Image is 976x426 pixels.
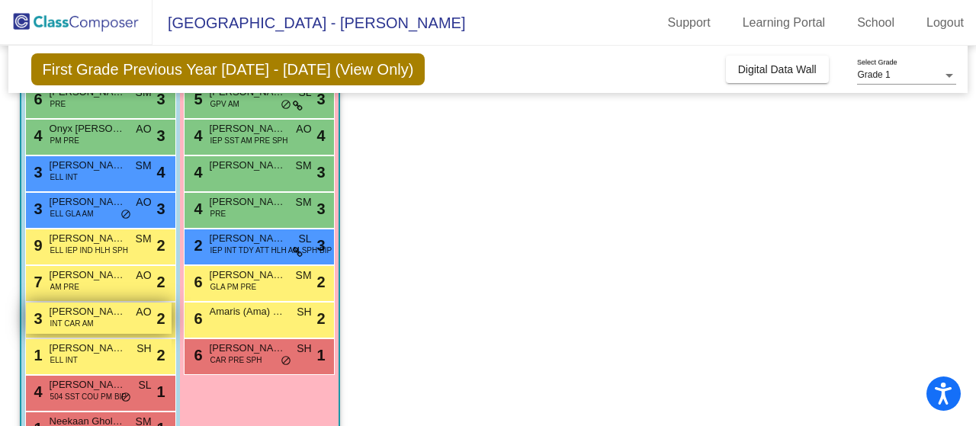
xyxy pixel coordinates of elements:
[120,392,131,404] span: do_not_disturb_alt
[50,208,94,219] span: ELL GLA AM
[210,354,262,366] span: CAR PRE SPH
[50,245,128,256] span: ELL IEP IND HLH SPH
[138,377,151,393] span: SL
[136,231,152,247] span: SM
[298,231,311,247] span: SL
[50,135,79,146] span: PM PRE
[50,194,126,210] span: [PERSON_NAME][GEOGRAPHIC_DATA]
[50,318,94,329] span: INT CAR AM
[30,274,43,290] span: 7
[156,197,165,220] span: 3
[50,341,126,356] span: [PERSON_NAME]
[156,88,165,111] span: 3
[50,98,66,110] span: PRE
[738,63,817,75] span: Digital Data Wall
[296,158,312,174] span: SM
[156,161,165,184] span: 4
[281,355,291,367] span: do_not_disturb_alt
[296,267,312,283] span: SM
[210,267,286,283] span: [PERSON_NAME]
[31,53,425,85] span: First Grade Previous Year [DATE] - [DATE] (View Only)
[156,271,165,293] span: 2
[210,98,239,110] span: GPV AM
[120,209,131,221] span: do_not_disturb_alt
[50,231,126,246] span: [PERSON_NAME]
[210,158,286,173] span: [PERSON_NAME]
[136,158,152,174] span: SM
[316,197,325,220] span: 3
[191,127,203,144] span: 4
[656,11,723,35] a: Support
[30,127,43,144] span: 4
[136,267,151,283] span: AO
[136,121,151,137] span: AO
[191,310,203,327] span: 6
[50,281,79,293] span: AM PRE
[50,121,126,136] span: Onyx [PERSON_NAME]
[857,69,890,80] span: Grade 1
[136,194,151,210] span: AO
[191,237,203,254] span: 2
[50,171,78,183] span: ELL INT
[30,383,43,400] span: 4
[297,341,311,357] span: SH
[210,208,226,219] span: PRE
[191,274,203,290] span: 6
[136,341,151,357] span: SH
[210,281,257,293] span: GLA PM PRE
[297,304,311,320] span: SH
[316,344,325,367] span: 1
[210,245,332,256] span: IEP INT TDY ATT HLH AM SPH BIP
[210,135,288,146] span: IEP SST AM PRE SPH
[152,11,465,35] span: [GEOGRAPHIC_DATA] - [PERSON_NAME]
[316,271,325,293] span: 2
[156,380,165,403] span: 1
[30,347,43,364] span: 1
[210,341,286,356] span: [PERSON_NAME]
[316,234,325,257] span: 3
[30,310,43,327] span: 3
[30,200,43,217] span: 3
[191,347,203,364] span: 6
[210,121,286,136] span: [PERSON_NAME]
[210,304,286,319] span: Amaris (Ama) Lira
[845,11,907,35] a: School
[210,231,286,246] span: [PERSON_NAME]
[316,124,325,147] span: 4
[30,91,43,107] span: 6
[296,194,312,210] span: SM
[191,91,203,107] span: 5
[50,304,126,319] span: [PERSON_NAME]
[316,88,325,111] span: 3
[156,124,165,147] span: 3
[156,307,165,330] span: 2
[50,158,126,173] span: [PERSON_NAME]
[316,161,325,184] span: 3
[296,121,311,137] span: AO
[50,391,127,402] span: 504 SST COU PM BIP
[316,307,325,330] span: 2
[191,164,203,181] span: 4
[726,56,829,83] button: Digital Data Wall
[191,200,203,217] span: 4
[156,234,165,257] span: 2
[50,267,126,283] span: [PERSON_NAME]
[136,304,151,320] span: AO
[281,99,291,111] span: do_not_disturb_alt
[50,377,126,392] span: [PERSON_NAME]
[30,237,43,254] span: 9
[210,194,286,210] span: [PERSON_NAME]
[156,344,165,367] span: 2
[914,11,976,35] a: Logout
[30,164,43,181] span: 3
[50,354,78,366] span: ELL INT
[730,11,838,35] a: Learning Portal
